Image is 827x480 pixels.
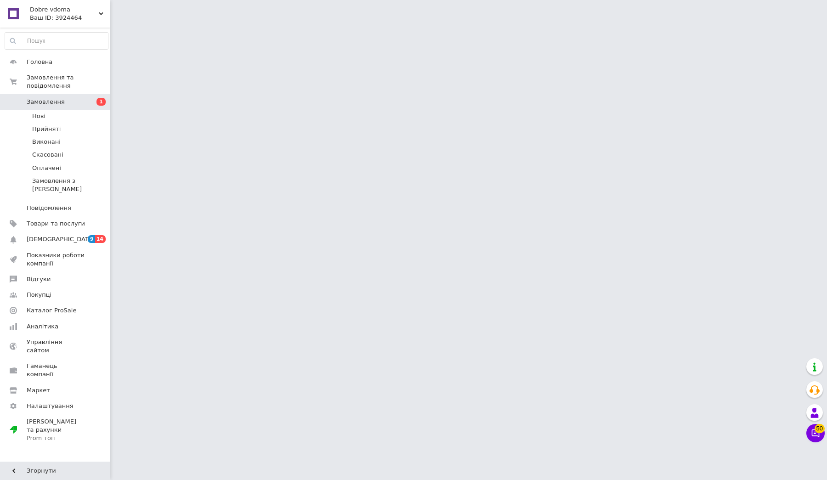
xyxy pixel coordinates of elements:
[27,322,58,331] span: Аналітика
[5,33,108,49] input: Пошук
[27,338,85,355] span: Управління сайтом
[27,386,50,395] span: Маркет
[27,306,76,315] span: Каталог ProSale
[32,177,108,193] span: Замовлення з [PERSON_NAME]
[27,291,51,299] span: Покупці
[88,235,95,243] span: 9
[32,125,61,133] span: Прийняті
[30,14,110,22] div: Ваш ID: 3924464
[815,424,825,433] span: 50
[27,251,85,268] span: Показники роботи компанії
[32,138,61,146] span: Виконані
[27,204,71,212] span: Повідомлення
[27,58,52,66] span: Головна
[27,235,95,243] span: [DEMOGRAPHIC_DATA]
[27,418,85,443] span: [PERSON_NAME] та рахунки
[27,98,65,106] span: Замовлення
[27,73,110,90] span: Замовлення та повідомлення
[32,164,61,172] span: Оплачені
[27,402,74,410] span: Налаштування
[95,235,106,243] span: 14
[27,220,85,228] span: Товари та послуги
[27,362,85,378] span: Гаманець компанії
[32,151,63,159] span: Скасовані
[30,6,99,14] span: Dobre vdoma
[27,275,51,283] span: Відгуки
[96,98,106,106] span: 1
[32,112,45,120] span: Нові
[806,424,825,442] button: Чат з покупцем50
[27,434,85,442] div: Prom топ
